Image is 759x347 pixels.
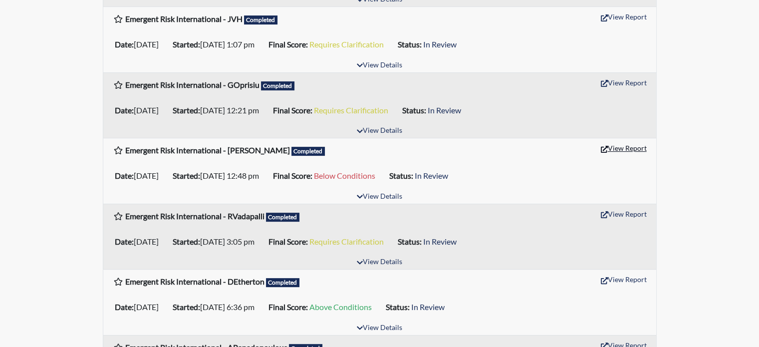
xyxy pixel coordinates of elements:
[125,80,259,89] b: Emergent Risk International - GOprisiu
[428,105,461,115] span: In Review
[115,171,134,180] b: Date:
[173,302,200,312] b: Started:
[266,213,300,222] span: Completed
[309,237,384,246] span: Requires Clarification
[266,278,300,287] span: Completed
[125,145,290,155] b: Emergent Risk International - [PERSON_NAME]
[268,302,308,312] b: Final Score:
[314,171,375,180] span: Below Conditions
[423,237,457,246] span: In Review
[596,75,651,90] button: View Report
[415,171,448,180] span: In Review
[169,299,264,315] li: [DATE] 6:36 pm
[125,277,264,286] b: Emergent Risk International - DEtherton
[111,36,169,52] li: [DATE]
[261,81,295,90] span: Completed
[273,105,312,115] b: Final Score:
[423,39,457,49] span: In Review
[115,39,134,49] b: Date:
[125,211,264,221] b: Emergent Risk International - RVadapalli
[268,39,308,49] b: Final Score:
[402,105,426,115] b: Status:
[173,105,200,115] b: Started:
[291,147,325,156] span: Completed
[596,140,651,156] button: View Report
[309,39,384,49] span: Requires Clarification
[173,237,200,246] b: Started:
[352,59,407,72] button: View Details
[173,39,200,49] b: Started:
[389,171,413,180] b: Status:
[386,302,410,312] b: Status:
[115,237,134,246] b: Date:
[173,171,200,180] b: Started:
[398,39,422,49] b: Status:
[596,206,651,222] button: View Report
[115,105,134,115] b: Date:
[352,322,407,335] button: View Details
[244,15,278,24] span: Completed
[596,272,651,287] button: View Report
[169,234,264,250] li: [DATE] 3:05 pm
[309,302,372,312] span: Above Conditions
[268,237,308,246] b: Final Score:
[125,14,243,23] b: Emergent Risk International - JVH
[398,237,422,246] b: Status:
[352,256,407,269] button: View Details
[111,234,169,250] li: [DATE]
[169,36,264,52] li: [DATE] 1:07 pm
[314,105,388,115] span: Requires Clarification
[111,168,169,184] li: [DATE]
[352,124,407,138] button: View Details
[352,190,407,204] button: View Details
[273,171,312,180] b: Final Score:
[115,302,134,312] b: Date:
[111,102,169,118] li: [DATE]
[169,168,269,184] li: [DATE] 12:48 pm
[169,102,269,118] li: [DATE] 12:21 pm
[111,299,169,315] li: [DATE]
[411,302,445,312] span: In Review
[596,9,651,24] button: View Report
